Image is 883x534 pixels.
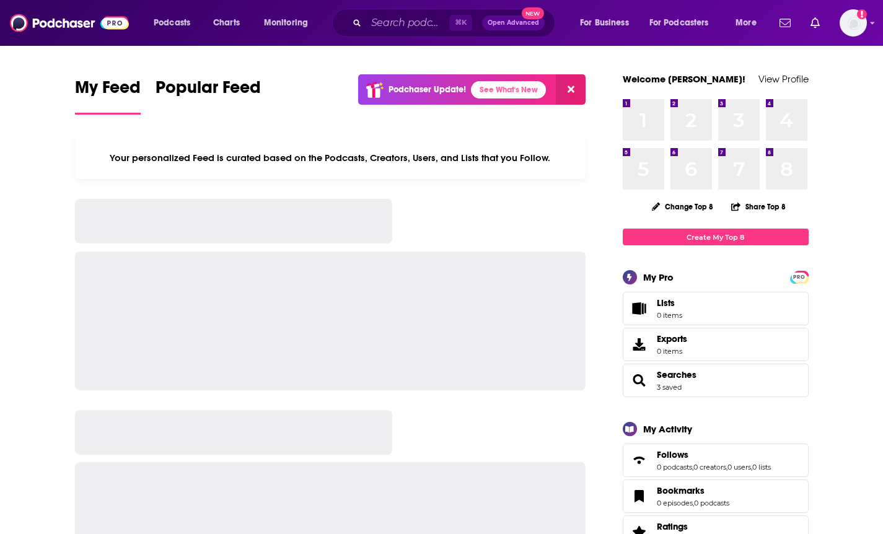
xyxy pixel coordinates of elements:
[643,271,674,283] div: My Pro
[156,77,261,105] span: Popular Feed
[657,333,687,344] span: Exports
[792,272,807,281] a: PRO
[449,15,472,31] span: ⌘ K
[657,521,688,532] span: Ratings
[693,499,694,507] span: ,
[627,300,652,317] span: Lists
[482,15,545,30] button: Open AdvancedNew
[627,488,652,505] a: Bookmarks
[649,14,709,32] span: For Podcasters
[580,14,629,32] span: For Business
[156,77,261,115] a: Popular Feed
[657,311,682,320] span: 0 items
[657,449,771,460] a: Follows
[75,77,141,115] a: My Feed
[692,463,693,471] span: ,
[641,13,727,33] button: open menu
[627,452,652,469] a: Follows
[657,297,682,309] span: Lists
[657,485,705,496] span: Bookmarks
[857,9,867,19] svg: Add a profile image
[623,444,809,477] span: Follows
[623,328,809,361] a: Exports
[75,137,586,179] div: Your personalized Feed is curated based on the Podcasts, Creators, Users, and Lists that you Follow.
[694,499,729,507] a: 0 podcasts
[10,11,129,35] img: Podchaser - Follow, Share and Rate Podcasts
[751,463,752,471] span: ,
[657,449,688,460] span: Follows
[627,372,652,389] a: Searches
[840,9,867,37] span: Logged in as mmaugeri_hunter
[623,229,809,245] a: Create My Top 8
[145,13,206,33] button: open menu
[644,199,721,214] button: Change Top 8
[264,14,308,32] span: Monitoring
[213,14,240,32] span: Charts
[75,77,141,105] span: My Feed
[657,499,693,507] a: 0 episodes
[727,13,772,33] button: open menu
[623,479,809,513] span: Bookmarks
[522,7,544,19] span: New
[571,13,644,33] button: open menu
[344,9,567,37] div: Search podcasts, credits, & more...
[840,9,867,37] button: Show profile menu
[627,336,652,353] span: Exports
[693,463,726,471] a: 0 creators
[840,9,867,37] img: User Profile
[752,463,771,471] a: 0 lists
[657,369,696,380] a: Searches
[205,13,247,33] a: Charts
[657,347,687,356] span: 0 items
[623,364,809,397] span: Searches
[366,13,449,33] input: Search podcasts, credits, & more...
[623,73,745,85] a: Welcome [PERSON_NAME]!
[154,14,190,32] span: Podcasts
[806,12,825,33] a: Show notifications dropdown
[255,13,324,33] button: open menu
[736,14,757,32] span: More
[657,485,729,496] a: Bookmarks
[471,81,546,98] a: See What's New
[727,463,751,471] a: 0 users
[389,84,466,95] p: Podchaser Update!
[643,423,692,435] div: My Activity
[657,521,729,532] a: Ratings
[726,463,727,471] span: ,
[792,273,807,282] span: PRO
[758,73,809,85] a: View Profile
[657,463,692,471] a: 0 podcasts
[731,195,786,219] button: Share Top 8
[657,383,682,392] a: 3 saved
[623,292,809,325] a: Lists
[488,20,539,26] span: Open Advanced
[657,297,675,309] span: Lists
[775,12,796,33] a: Show notifications dropdown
